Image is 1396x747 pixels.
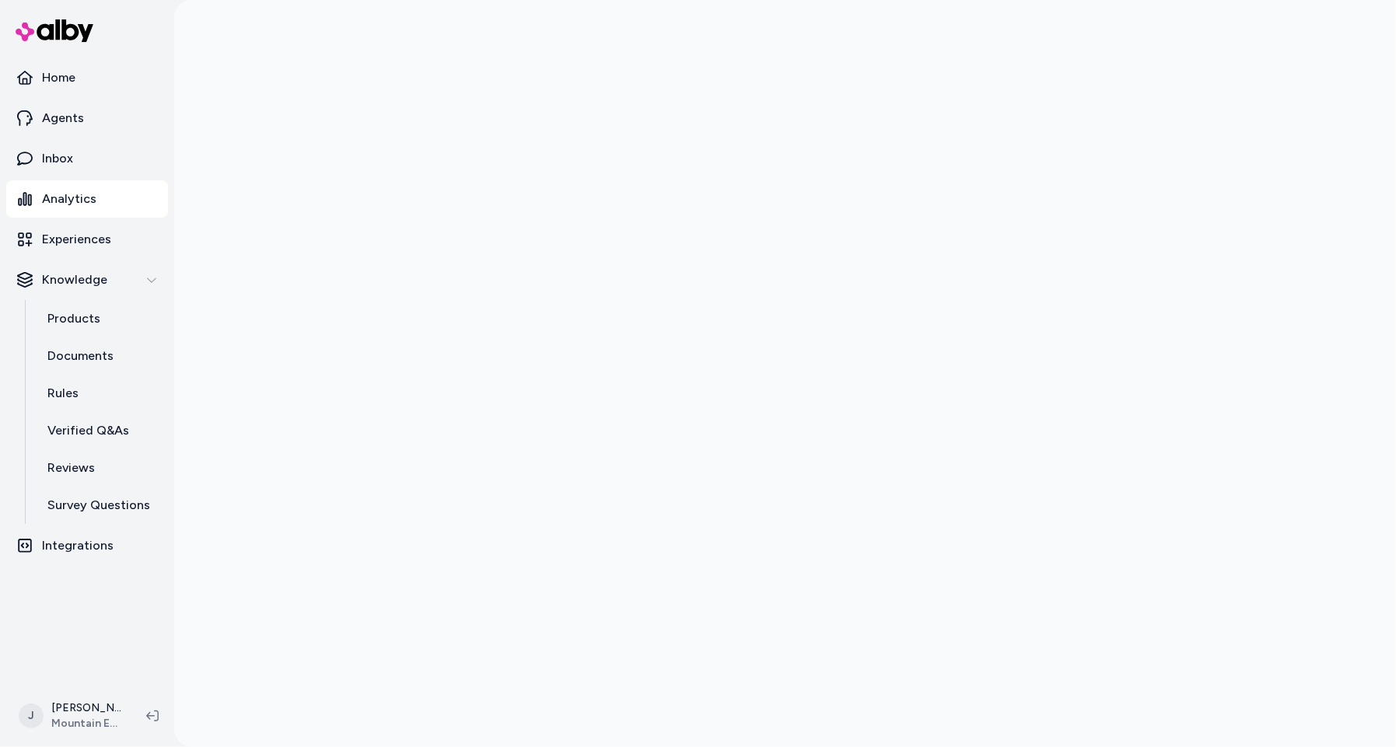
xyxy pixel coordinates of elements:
p: Products [47,309,100,328]
p: Agents [42,109,84,127]
a: Agents [6,99,168,137]
a: Documents [32,337,168,375]
span: Mountain Equipment Company [51,716,121,731]
a: Verified Q&As [32,412,168,449]
p: Verified Q&As [47,421,129,440]
p: Home [42,68,75,87]
p: Integrations [42,536,114,555]
p: Documents [47,347,114,365]
p: Rules [47,384,79,403]
p: Inbox [42,149,73,168]
p: Reviews [47,459,95,477]
a: Rules [32,375,168,412]
a: Integrations [6,527,168,564]
p: Knowledge [42,271,107,289]
button: J[PERSON_NAME]Mountain Equipment Company [9,691,134,741]
a: Products [32,300,168,337]
a: Survey Questions [32,487,168,524]
a: Experiences [6,221,168,258]
a: Home [6,59,168,96]
span: J [19,703,44,728]
p: Analytics [42,190,96,208]
img: alby Logo [16,19,93,42]
button: Knowledge [6,261,168,298]
a: Inbox [6,140,168,177]
a: Analytics [6,180,168,218]
a: Reviews [32,449,168,487]
p: Survey Questions [47,496,150,515]
p: Experiences [42,230,111,249]
p: [PERSON_NAME] [51,700,121,716]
